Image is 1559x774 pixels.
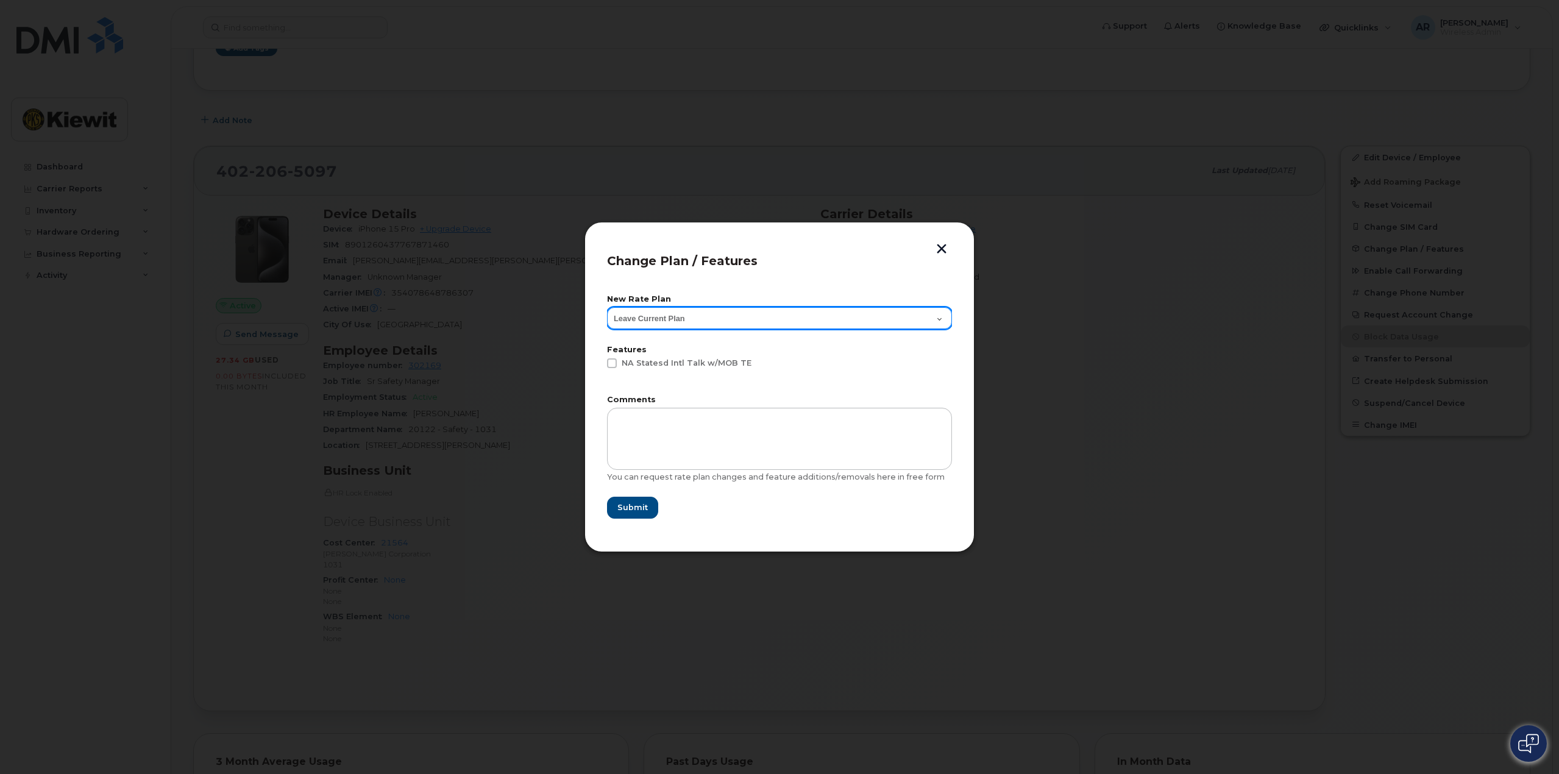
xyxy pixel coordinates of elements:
[607,396,952,404] label: Comments
[617,502,648,513] span: Submit
[607,254,758,268] span: Change Plan / Features
[622,358,751,367] span: NA Statesd Intl Talk w/MOB TE
[607,472,952,482] div: You can request rate plan changes and feature additions/removals here in free form
[1518,734,1539,753] img: Open chat
[607,497,658,519] button: Submit
[607,346,952,354] label: Features
[607,296,952,304] label: New Rate Plan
